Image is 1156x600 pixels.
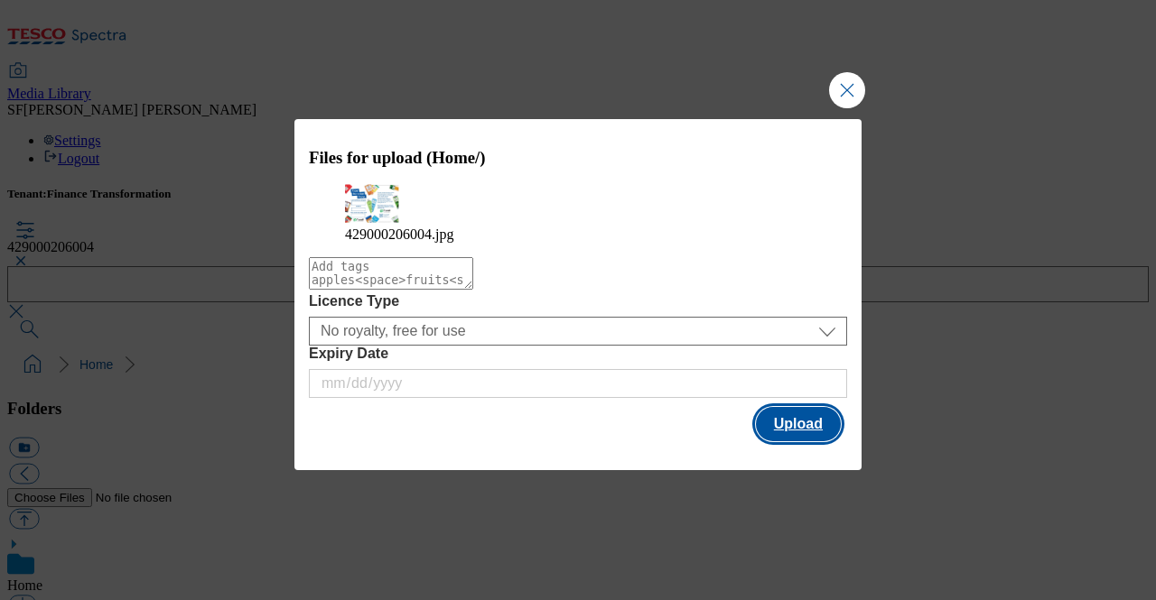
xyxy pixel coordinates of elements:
button: Close Modal [829,72,865,108]
img: preview [345,184,399,223]
label: Expiry Date [309,346,847,362]
figcaption: 429000206004.jpg [345,226,811,243]
h3: Files for upload (Home/) [309,148,847,168]
label: Licence Type [309,293,847,309]
button: Upload [756,407,841,441]
div: Modal [294,119,862,470]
